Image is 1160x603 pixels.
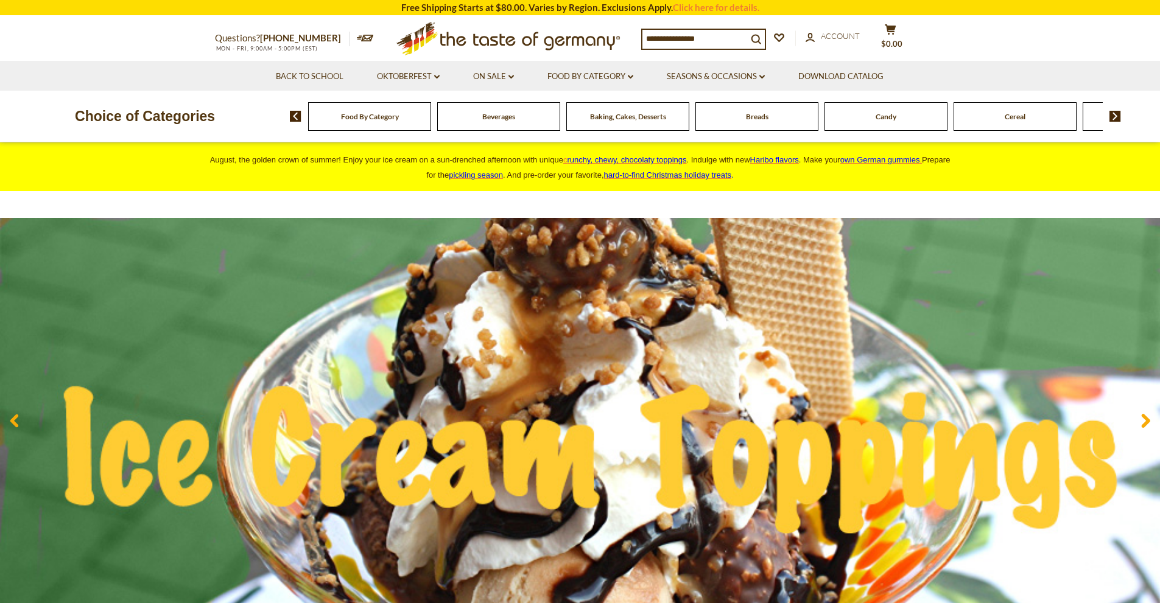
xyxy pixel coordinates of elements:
[567,155,686,164] span: runchy, chewy, chocolaty toppings
[840,155,922,164] a: own German gummies.
[821,31,860,41] span: Account
[276,70,343,83] a: Back to School
[215,45,318,52] span: MON - FRI, 9:00AM - 5:00PM (EST)
[750,155,799,164] a: Haribo flavors
[260,32,341,43] a: [PHONE_NUMBER]
[547,70,633,83] a: Food By Category
[746,112,768,121] a: Breads
[840,155,920,164] span: own German gummies
[290,111,301,122] img: previous arrow
[215,30,350,46] p: Questions?
[449,170,503,180] a: pickling season
[473,70,514,83] a: On Sale
[667,70,765,83] a: Seasons & Occasions
[881,39,902,49] span: $0.00
[377,70,440,83] a: Oktoberfest
[604,170,732,180] a: hard-to-find Christmas holiday treats
[341,112,399,121] a: Food By Category
[482,112,515,121] a: Beverages
[798,70,884,83] a: Download Catalog
[806,30,860,43] a: Account
[563,155,687,164] a: crunchy, chewy, chocolaty toppings
[1005,112,1025,121] a: Cereal
[604,170,734,180] span: .
[673,2,759,13] a: Click here for details.
[1109,111,1121,122] img: next arrow
[210,155,951,180] span: August, the golden crown of summer! Enjoy your ice cream on a sun-drenched afternoon with unique ...
[876,112,896,121] a: Candy
[873,24,909,54] button: $0.00
[590,112,666,121] a: Baking, Cakes, Desserts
